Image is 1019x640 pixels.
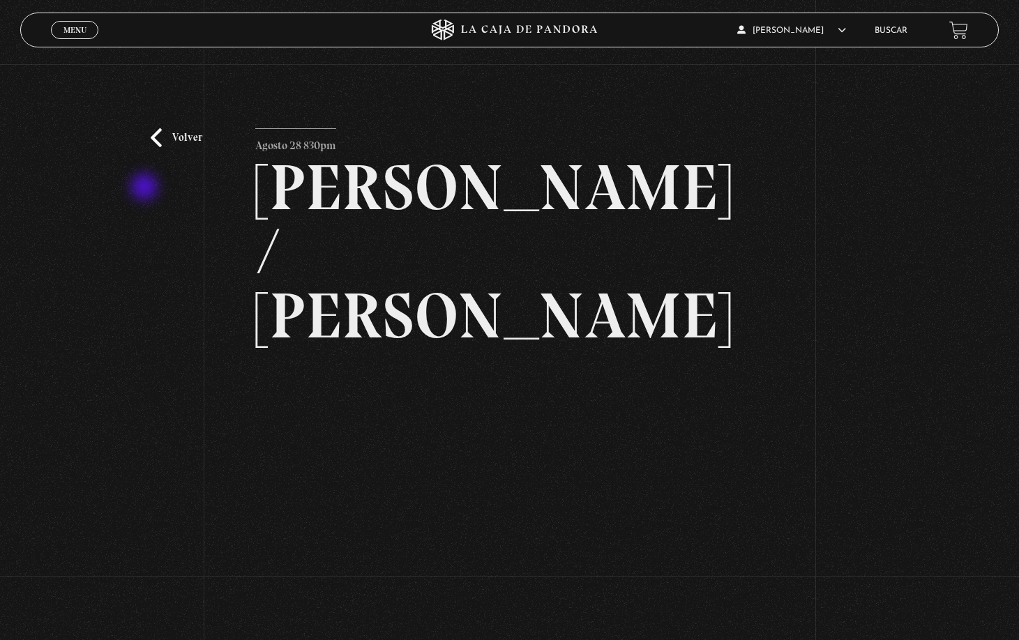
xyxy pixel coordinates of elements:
[255,128,336,156] p: Agosto 28 830pm
[737,26,846,35] span: [PERSON_NAME]
[255,155,764,348] h2: [PERSON_NAME] / [PERSON_NAME]
[63,26,86,34] span: Menu
[151,128,202,147] a: Volver
[949,21,968,40] a: View your shopping cart
[875,26,907,35] a: Buscar
[59,38,91,47] span: Cerrar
